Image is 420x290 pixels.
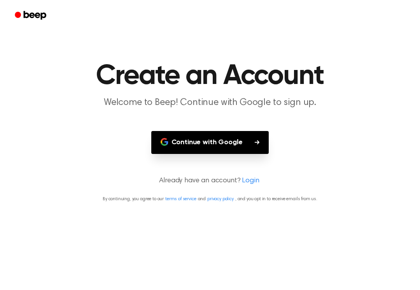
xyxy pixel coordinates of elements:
a: Beep [9,8,53,23]
button: Continue with Google [151,131,269,154]
a: privacy policy [207,197,234,201]
a: Login [242,176,259,186]
p: Welcome to Beep! Continue with Google to sign up. [61,96,359,109]
p: By continuing, you agree to our and , and you opt in to receive emails from us. [9,196,411,203]
a: terms of service [165,197,196,201]
h1: Create an Account [11,62,409,90]
p: Already have an account? [9,176,411,186]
